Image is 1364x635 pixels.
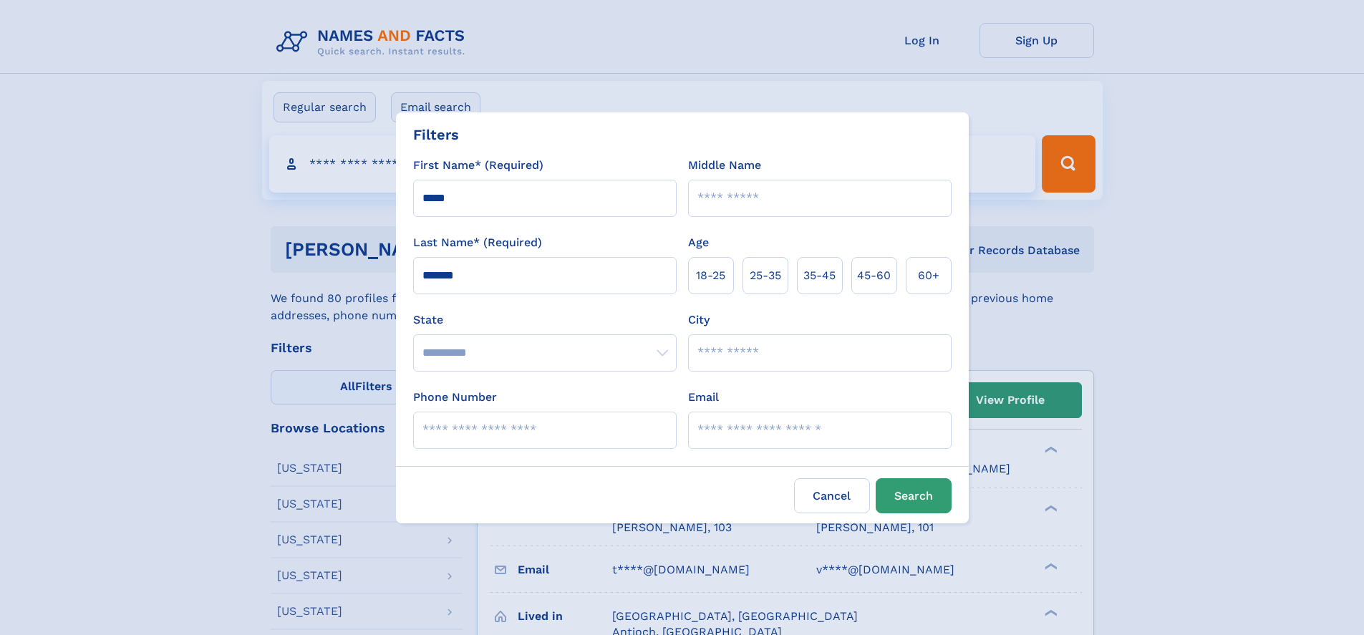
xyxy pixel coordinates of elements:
[794,478,870,513] label: Cancel
[857,267,891,284] span: 45‑60
[413,311,677,329] label: State
[413,157,543,174] label: First Name* (Required)
[688,234,709,251] label: Age
[413,234,542,251] label: Last Name* (Required)
[688,157,761,174] label: Middle Name
[413,389,497,406] label: Phone Number
[876,478,952,513] button: Search
[413,124,459,145] div: Filters
[803,267,836,284] span: 35‑45
[750,267,781,284] span: 25‑35
[918,267,939,284] span: 60+
[688,389,719,406] label: Email
[688,311,710,329] label: City
[696,267,725,284] span: 18‑25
